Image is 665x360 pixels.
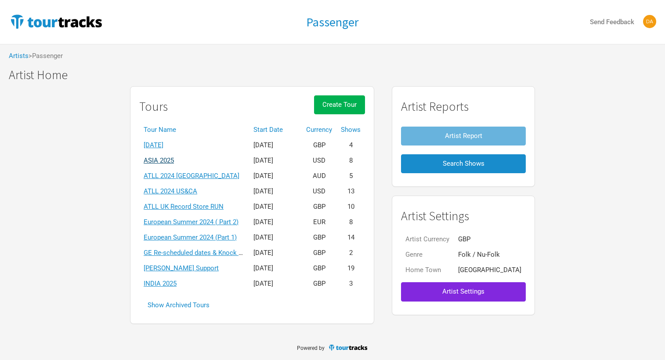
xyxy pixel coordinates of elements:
[144,156,174,164] a: ASIA 2025
[302,138,336,153] td: GBP
[328,344,369,351] img: TourTracks
[302,245,336,261] td: GBP
[401,150,526,178] a: Search Shows
[401,282,526,301] button: Artist Settings
[322,101,357,109] span: Create Tour
[249,199,302,215] td: [DATE]
[144,203,224,211] a: ATLL UK Record Store RUN
[302,215,336,230] td: EUR
[9,68,665,82] h1: Artist Home
[336,168,365,184] td: 5
[336,230,365,245] td: 14
[336,122,365,138] th: Shows
[336,184,365,199] td: 13
[590,18,634,26] strong: Send Feedback
[454,247,526,262] td: Folk / Nu-Folk
[401,232,454,247] td: Artist Currency
[249,153,302,168] td: [DATE]
[454,262,526,278] td: [GEOGRAPHIC_DATA]
[306,15,359,29] a: Passenger
[401,127,526,145] button: Artist Report
[139,122,249,138] th: Tour Name
[401,247,454,262] td: Genre
[9,52,29,60] a: Artists
[139,296,218,315] button: Show Archived Tours
[249,230,302,245] td: [DATE]
[144,280,177,287] a: INDIA 2025
[144,172,239,180] a: ATLL 2024 [GEOGRAPHIC_DATA]
[249,276,302,291] td: [DATE]
[401,154,526,173] button: Search Shows
[249,122,302,138] th: Start Date
[302,153,336,168] td: USD
[249,261,302,276] td: [DATE]
[336,153,365,168] td: 8
[643,15,656,28] img: Dan
[249,215,302,230] td: [DATE]
[144,233,237,241] a: European Summer 2024 (Part 1)
[144,264,219,272] a: [PERSON_NAME] Support
[306,14,359,30] h1: Passenger
[401,100,526,113] h1: Artist Reports
[314,95,365,114] button: Create Tour
[139,100,168,113] h1: Tours
[302,276,336,291] td: GBP
[29,53,63,59] span: > Passenger
[144,141,163,149] a: [DATE]
[249,245,302,261] td: [DATE]
[336,215,365,230] td: 8
[401,209,526,223] h1: Artist Settings
[302,168,336,184] td: AUD
[336,138,365,153] td: 4
[9,13,104,30] img: TourTracks
[336,245,365,261] td: 2
[302,184,336,199] td: USD
[249,184,302,199] td: [DATE]
[454,232,526,247] td: GBP
[401,262,454,278] td: Home Town
[249,168,302,184] td: [DATE]
[297,345,325,351] span: Powered by
[314,95,365,122] a: Create Tour
[445,132,482,140] span: Artist Report
[302,230,336,245] td: GBP
[302,122,336,138] th: Currency
[442,287,484,295] span: Artist Settings
[249,138,302,153] td: [DATE]
[336,276,365,291] td: 3
[336,199,365,215] td: 10
[302,261,336,276] td: GBP
[144,249,264,257] a: GE Re-scheduled dates & Knock on costs
[302,199,336,215] td: GBP
[144,218,239,226] a: European Summer 2024 ( Part 2)
[336,261,365,276] td: 19
[401,278,526,305] a: Artist Settings
[401,122,526,150] a: Artist Report
[443,160,484,167] span: Search Shows
[144,187,197,195] a: ATLL 2024 US&CA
